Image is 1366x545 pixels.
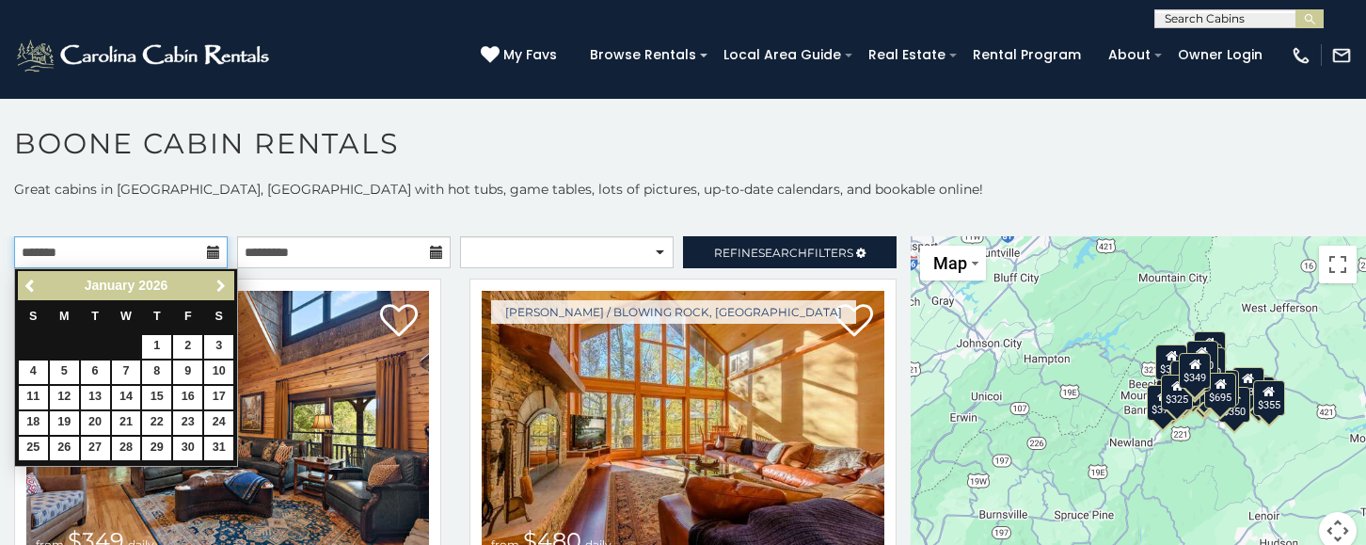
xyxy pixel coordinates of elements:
[173,386,202,409] a: 16
[173,361,202,384] a: 9
[81,411,110,435] a: 20
[112,411,141,435] a: 21
[173,411,202,435] a: 23
[1147,384,1179,420] div: $375
[1186,340,1218,376] div: $320
[112,361,141,384] a: 7
[1218,387,1250,423] div: $350
[81,437,110,460] a: 27
[1319,246,1357,283] button: Toggle fullscreen view
[1168,40,1272,70] a: Owner Login
[714,246,853,260] span: Refine Filters
[29,310,37,323] span: Sunday
[1204,373,1236,409] div: $695
[85,278,135,293] span: January
[14,37,275,74] img: White-1-2.png
[1194,330,1226,366] div: $525
[81,386,110,409] a: 13
[204,386,233,409] a: 17
[112,437,141,460] a: 28
[758,246,807,260] span: Search
[859,40,955,70] a: Real Estate
[204,437,233,460] a: 31
[142,411,171,435] a: 22
[714,40,850,70] a: Local Area Guide
[209,274,232,297] a: Next
[19,386,48,409] a: 11
[142,335,171,359] a: 1
[142,361,171,384] a: 8
[50,386,79,409] a: 12
[138,278,167,293] span: 2026
[963,40,1090,70] a: Rental Program
[81,361,110,384] a: 6
[19,437,48,460] a: 25
[215,310,223,323] span: Saturday
[204,361,233,384] a: 10
[1161,374,1193,409] div: $325
[491,300,856,324] a: [PERSON_NAME] / Blowing Rock, [GEOGRAPHIC_DATA]
[920,246,986,281] button: Change map style
[204,335,233,359] a: 3
[380,302,418,342] a: Add to favorites
[112,386,141,409] a: 14
[683,236,897,268] a: RefineSearchFilters
[481,45,562,66] a: My Favs
[184,310,192,323] span: Friday
[214,279,229,294] span: Next
[1331,45,1352,66] img: mail-regular-white.png
[1179,353,1211,389] div: $349
[50,361,79,384] a: 5
[142,386,171,409] a: 15
[503,45,557,65] span: My Favs
[59,310,70,323] span: Monday
[1187,373,1219,409] div: $315
[142,437,171,460] a: 29
[19,361,48,384] a: 4
[50,437,79,460] a: 26
[1099,40,1160,70] a: About
[120,310,132,323] span: Wednesday
[91,310,99,323] span: Tuesday
[153,310,161,323] span: Thursday
[1291,45,1311,66] img: phone-regular-white.png
[1155,344,1187,379] div: $305
[173,335,202,359] a: 2
[50,411,79,435] a: 19
[204,411,233,435] a: 24
[1232,367,1264,403] div: $930
[580,40,706,70] a: Browse Rentals
[19,411,48,435] a: 18
[933,253,967,273] span: Map
[1179,356,1211,392] div: $210
[173,437,202,460] a: 30
[24,279,39,294] span: Previous
[1253,380,1285,416] div: $355
[20,274,43,297] a: Previous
